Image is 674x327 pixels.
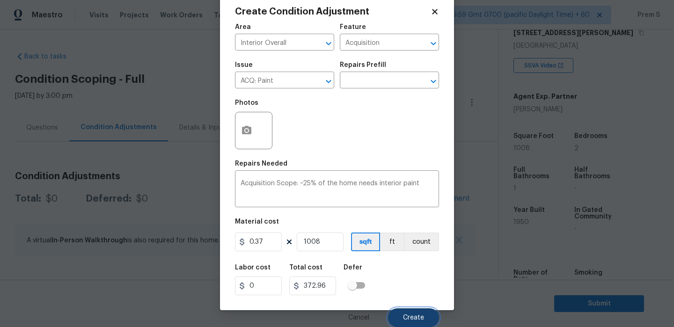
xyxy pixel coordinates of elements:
button: Open [322,75,335,88]
span: Cancel [348,314,369,321]
h5: Feature [340,24,366,30]
h2: Create Condition Adjustment [235,7,431,16]
button: Cancel [333,308,384,327]
button: count [404,233,439,251]
span: Create [403,314,424,321]
h5: Issue [235,62,253,68]
button: Open [322,37,335,50]
h5: Material cost [235,218,279,225]
button: Open [427,37,440,50]
button: sqft [351,233,380,251]
button: ft [380,233,404,251]
button: Create [388,308,439,327]
h5: Defer [344,264,362,271]
h5: Repairs Needed [235,160,287,167]
h5: Total cost [289,264,322,271]
h5: Labor cost [235,264,271,271]
h5: Photos [235,100,258,106]
textarea: Acquisition Scope: ~25% of the home needs interior paint [241,180,433,200]
button: Open [427,75,440,88]
h5: Area [235,24,251,30]
h5: Repairs Prefill [340,62,386,68]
